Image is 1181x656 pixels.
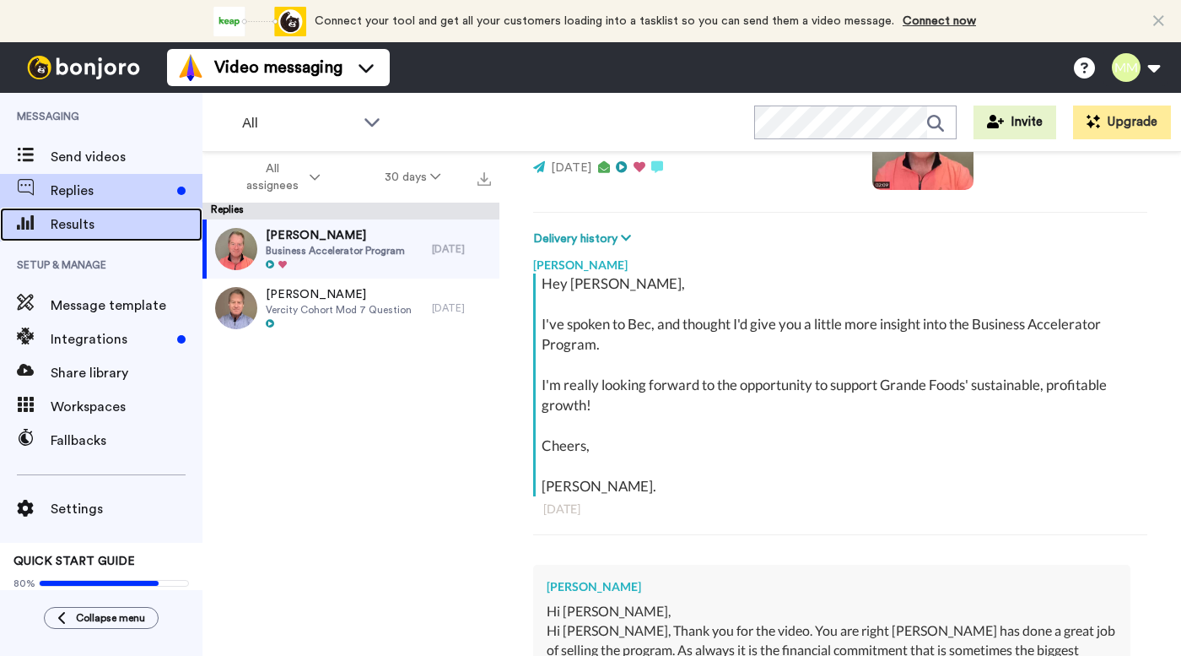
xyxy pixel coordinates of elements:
[13,577,35,590] span: 80%
[266,227,405,244] span: [PERSON_NAME]
[903,15,976,27] a: Connect now
[242,113,355,133] span: All
[213,7,306,36] div: animation
[202,203,499,220] div: Replies
[51,181,170,201] span: Replies
[973,106,1056,139] button: Invite
[214,56,342,79] span: Video messaging
[432,301,491,315] div: [DATE]
[76,611,145,625] span: Collapse menu
[202,279,499,338] a: [PERSON_NAME]Vercity Cohort Mod 7 Question[DATE]
[547,578,1117,595] div: [PERSON_NAME]
[472,165,496,190] button: Export all results that match these filters now.
[533,230,636,248] button: Delivery history
[51,295,202,316] span: Message template
[533,248,1147,274] div: [PERSON_NAME]
[20,56,147,79] img: bj-logo-header-white.svg
[266,244,405,258] span: Business Accelerator Program
[266,303,412,317] span: Vercity Cohort Mod 7 Question
[202,220,499,279] a: [PERSON_NAME]Business Accelerator Program[DATE]
[542,274,1143,496] div: Hey [PERSON_NAME], I've spoken to Bec, and thought I'd give you a little more insight into the Bu...
[13,556,135,567] span: QUICK START GUIDE
[1073,106,1171,139] button: Upgrade
[51,431,202,451] span: Fallbacks
[51,397,202,417] span: Workspaces
[547,602,1117,621] div: Hi [PERSON_NAME],
[353,162,473,192] button: 30 days
[238,160,306,194] span: All assignees
[44,607,159,629] button: Collapse menu
[51,363,202,383] span: Share library
[543,501,1137,518] div: [DATE]
[432,242,491,256] div: [DATE]
[551,162,591,174] span: [DATE]
[51,329,170,350] span: Integrations
[215,287,257,329] img: 1dabb941-1905-46bb-80e4-fbc073c92a12-thumb.jpg
[215,228,257,270] img: 9e043665-3c67-4435-8631-b63694811130-thumb.jpg
[266,286,412,303] span: [PERSON_NAME]
[51,147,202,167] span: Send videos
[51,499,202,519] span: Settings
[51,214,202,235] span: Results
[206,154,353,201] button: All assignees
[177,54,204,81] img: vm-color.svg
[477,172,491,186] img: export.svg
[315,15,894,27] span: Connect your tool and get all your customers loading into a tasklist so you can send them a video...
